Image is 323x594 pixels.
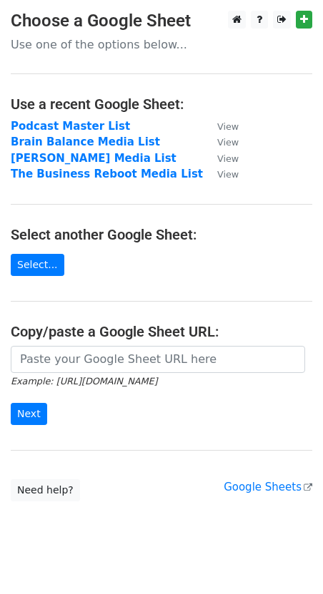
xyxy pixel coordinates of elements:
[11,120,130,133] a: Podcast Master List
[217,121,239,132] small: View
[203,168,239,180] a: View
[11,479,80,501] a: Need help?
[203,152,239,165] a: View
[217,169,239,180] small: View
[217,137,239,148] small: View
[224,481,312,493] a: Google Sheets
[11,323,312,340] h4: Copy/paste a Google Sheet URL:
[11,135,160,148] a: Brain Balance Media List
[203,135,239,148] a: View
[11,346,305,373] input: Paste your Google Sheet URL here
[11,168,203,180] a: The Business Reboot Media List
[11,96,312,113] h4: Use a recent Google Sheet:
[11,376,157,386] small: Example: [URL][DOMAIN_NAME]
[11,254,64,276] a: Select...
[11,11,312,31] h3: Choose a Google Sheet
[217,153,239,164] small: View
[11,226,312,243] h4: Select another Google Sheet:
[11,403,47,425] input: Next
[11,37,312,52] p: Use one of the options below...
[11,152,177,165] a: [PERSON_NAME] Media List
[203,120,239,133] a: View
